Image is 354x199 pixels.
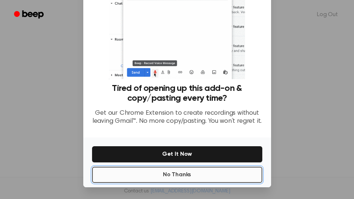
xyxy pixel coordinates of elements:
button: No Thanks [92,167,262,183]
a: Log Out [310,6,345,23]
h3: Tired of opening up this add-on & copy/pasting every time? [92,84,262,103]
button: Get It Now [92,146,262,162]
p: Get our Chrome Extension to create recordings without leaving Gmail™. No more copy/pasting. You w... [92,109,262,126]
a: Beep [9,8,50,22]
